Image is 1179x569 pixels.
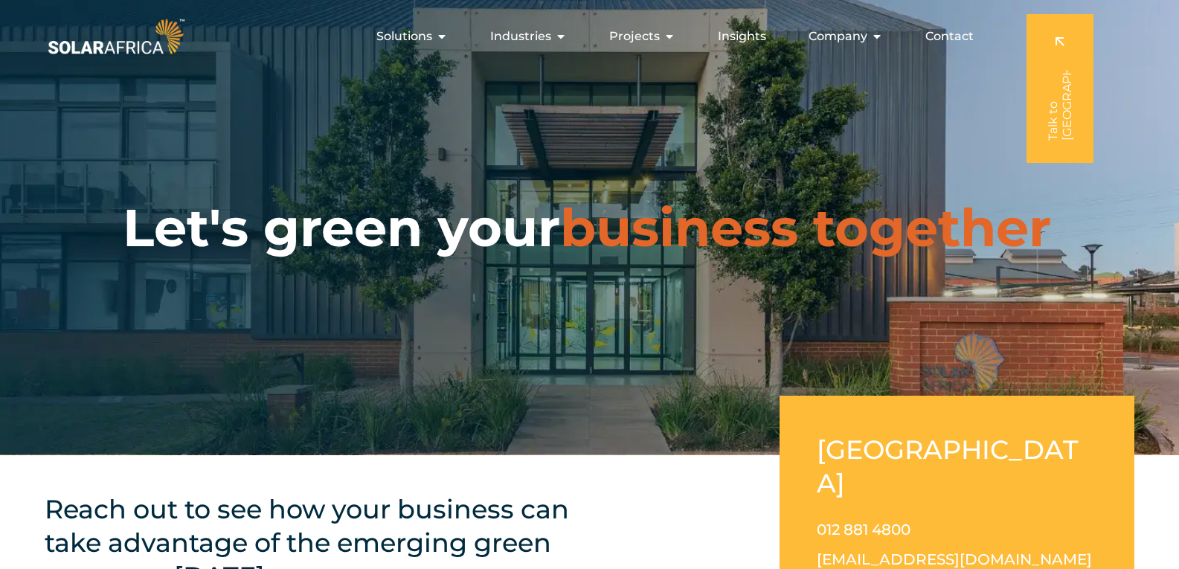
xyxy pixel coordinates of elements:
[809,28,867,45] span: Company
[560,196,1051,260] span: business together
[609,28,660,45] span: Projects
[925,28,974,45] a: Contact
[187,22,986,51] div: Menu Toggle
[376,28,432,45] span: Solutions
[817,550,1092,568] a: [EMAIL_ADDRESS][DOMAIN_NAME]
[817,521,910,539] a: 012 881 4800
[187,22,986,51] nav: Menu
[718,28,766,45] a: Insights
[490,28,551,45] span: Industries
[123,196,1051,260] h1: Let's green your
[817,433,1097,500] h2: [GEOGRAPHIC_DATA]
